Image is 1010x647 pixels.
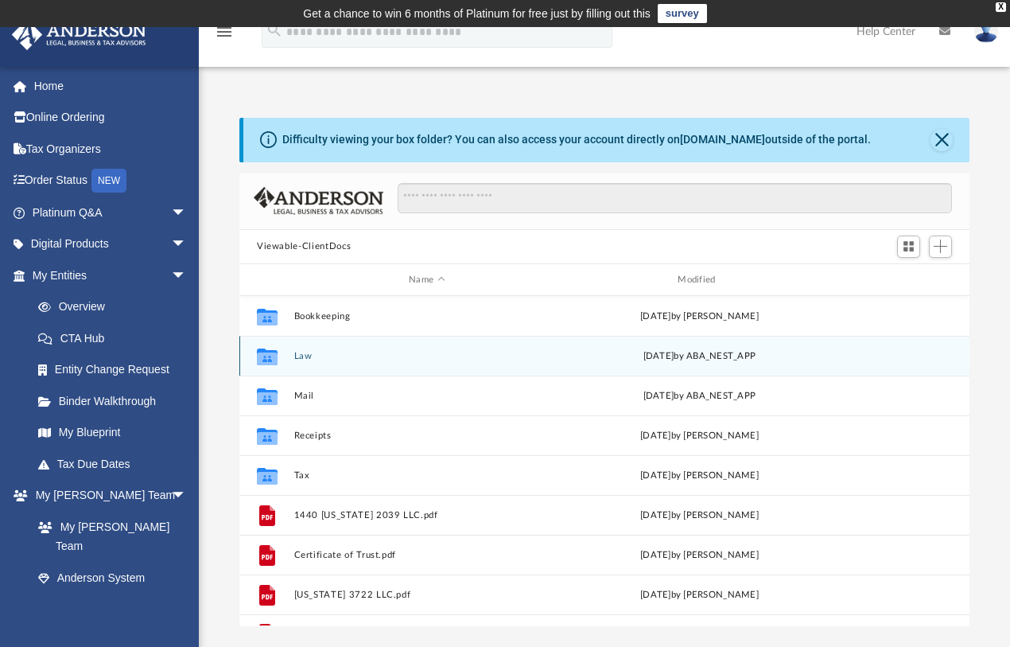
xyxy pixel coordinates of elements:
a: Platinum Q&Aarrow_drop_down [11,197,211,228]
button: Law [294,351,560,361]
div: Modified [566,273,833,287]
button: Certificate of Trust.pdf [294,550,560,560]
button: Mail [294,391,560,401]
a: Digital Productsarrow_drop_down [11,228,211,260]
button: Viewable-ClientDocs [257,240,351,254]
a: Binder Walkthrough [22,385,211,417]
a: My Entitiesarrow_drop_down [11,259,211,291]
button: Tax [294,470,560,481]
input: Search files and folders [398,183,952,213]
a: Overview [22,291,211,323]
button: Add [929,236,953,258]
div: [DATE] by ABA_NEST_APP [566,389,832,403]
a: [DOMAIN_NAME] [680,133,765,146]
a: Client Referrals [22,594,203,626]
span: arrow_drop_down [171,197,203,229]
div: [DATE] by [PERSON_NAME] [566,588,832,602]
div: [DATE] by [PERSON_NAME] [566,469,832,483]
div: [DATE] by ABA_NEST_APP [566,349,832,364]
div: grid [239,296,969,626]
div: [DATE] by [PERSON_NAME] [566,310,832,324]
a: Tax Organizers [11,133,211,165]
div: Name [293,273,560,287]
img: Anderson Advisors Platinum Portal [7,19,151,50]
div: close [996,2,1006,12]
a: survey [658,4,707,23]
span: arrow_drop_down [171,259,203,292]
a: My [PERSON_NAME] Team [22,511,195,562]
a: My [PERSON_NAME] Teamarrow_drop_down [11,480,203,512]
div: NEW [91,169,126,193]
a: My Blueprint [22,417,203,449]
a: Home [11,70,211,102]
button: Bookkeeping [294,311,560,322]
div: id [839,273,950,287]
a: Anderson System [22,562,203,594]
a: menu [215,30,234,41]
div: [DATE] by [PERSON_NAME] [566,548,832,563]
div: [DATE] by [PERSON_NAME] [566,509,832,523]
a: Tax Due Dates [22,448,211,480]
button: Switch to Grid View [897,236,921,258]
div: [DATE] by [PERSON_NAME] [566,429,832,443]
button: [US_STATE] 3722 LLC.pdf [294,590,560,600]
div: Difficulty viewing your box folder? You can also access your account directly on outside of the p... [282,131,871,148]
i: search [266,21,283,39]
button: Receipts [294,431,560,441]
span: arrow_drop_down [171,480,203,513]
a: Order StatusNEW [11,165,211,197]
a: Online Ordering [11,102,211,134]
img: User Pic [974,20,998,43]
a: Entity Change Request [22,354,211,386]
div: id [247,273,286,287]
a: CTA Hub [22,322,211,354]
span: arrow_drop_down [171,228,203,261]
div: Get a chance to win 6 months of Platinum for free just by filling out this [303,4,651,23]
i: menu [215,22,234,41]
button: Close [930,129,953,151]
button: 1440 [US_STATE] 2039 LLC.pdf [294,510,560,520]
